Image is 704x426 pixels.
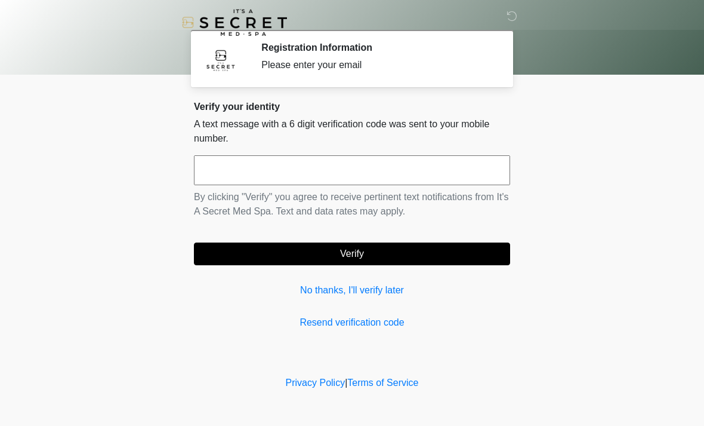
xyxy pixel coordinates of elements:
[194,190,510,219] p: By clicking "Verify" you agree to receive pertinent text notifications from It's A Secret Med Spa...
[345,378,347,388] a: |
[194,315,510,330] a: Resend verification code
[261,42,492,53] h2: Registration Information
[286,378,345,388] a: Privacy Policy
[203,42,239,78] img: Agent Avatar
[194,243,510,265] button: Verify
[347,378,418,388] a: Terms of Service
[194,283,510,298] a: No thanks, I'll verify later
[194,117,510,146] p: A text message with a 6 digit verification code was sent to your mobile number.
[182,9,287,36] img: It's A Secret Med Spa Logo
[194,101,510,112] h2: Verify your identity
[261,58,492,72] div: Please enter your email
